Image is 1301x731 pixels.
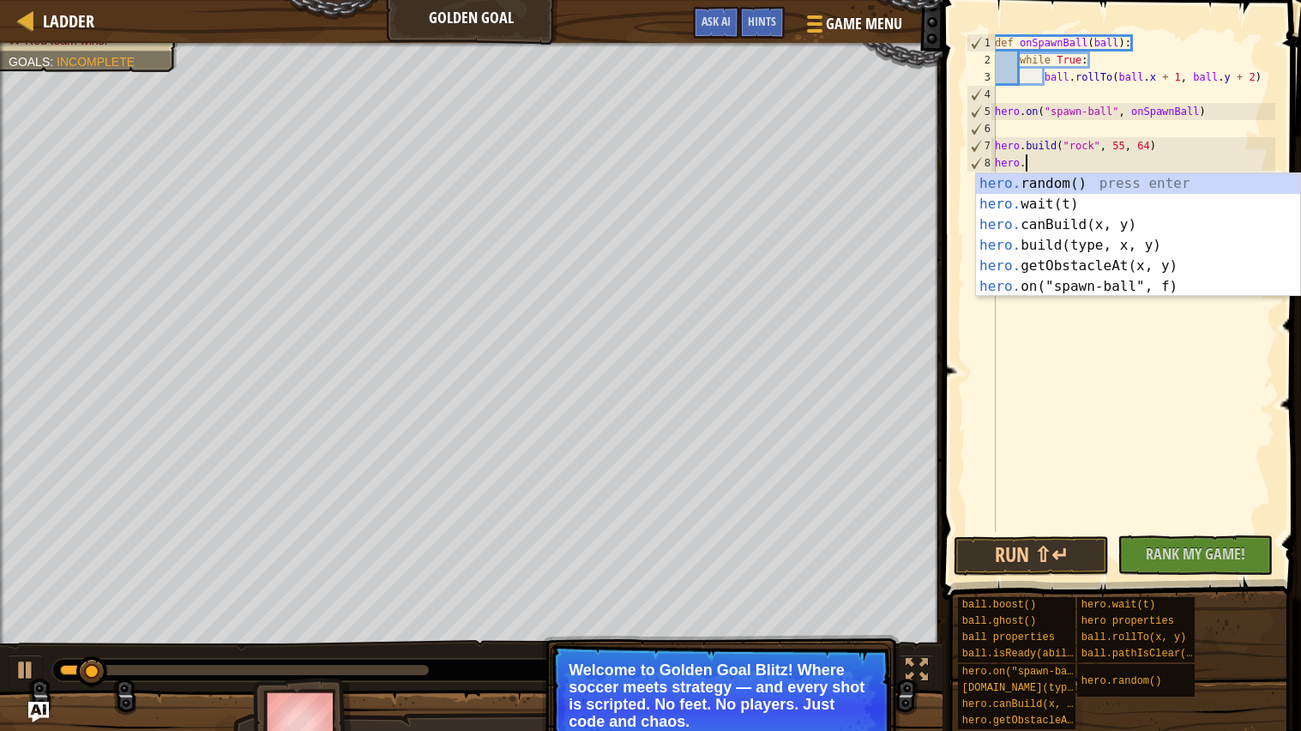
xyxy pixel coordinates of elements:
div: 5 [967,103,996,120]
div: 9 [967,172,996,189]
div: 2 [967,51,996,69]
span: : [50,55,57,69]
span: ball.boost() [962,599,1036,611]
div: 4 [967,86,996,103]
span: hero.random() [1081,675,1162,687]
button: Ask AI [28,702,49,722]
span: Goals [9,55,50,69]
span: ball.isReady(ability) [962,648,1092,660]
span: Incomplete [57,55,135,69]
p: Welcome to Golden Goal Blitz! Where soccer meets strategy — and every shot is scripted. No feet. ... [569,662,873,730]
button: Run ⇧↵ [954,536,1109,576]
button: Game Menu [793,7,913,47]
span: hero.canBuild(x, y) [962,698,1080,710]
span: hero.getObstacleAt(x, y) [962,715,1111,727]
div: 8 [967,154,996,172]
span: Rank My Game! [1146,543,1245,565]
span: Game Menu [826,13,902,35]
span: hero properties [1081,615,1174,627]
span: Hints [748,13,776,29]
button: Ctrl + P: Play [9,655,43,690]
a: Ladder [34,9,94,33]
span: hero.wait(t) [1081,599,1155,611]
div: 7 [967,137,996,154]
div: 6 [967,120,996,137]
div: 1 [967,34,996,51]
span: Ask AI [702,13,731,29]
span: [DOMAIN_NAME](type, x, y) [962,682,1117,694]
span: ball.pathIsClear(x, y) [1081,648,1217,660]
span: Ladder [43,9,94,33]
span: ball properties [962,631,1055,643]
button: Ask AI [693,7,739,39]
span: ball.rollTo(x, y) [1081,631,1186,643]
button: Rank My Game! [1117,535,1273,575]
span: hero.on("spawn-ball", f) [962,666,1111,678]
div: 3 [967,69,996,86]
span: ball.ghost() [962,615,1036,627]
button: Toggle fullscreen [900,655,934,690]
